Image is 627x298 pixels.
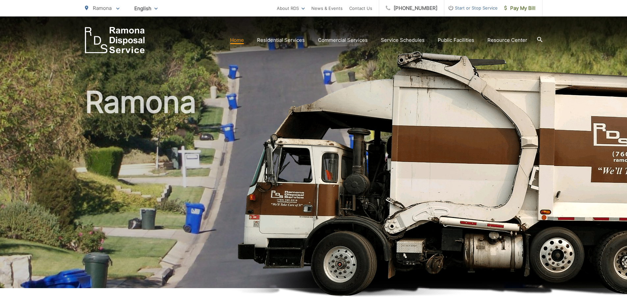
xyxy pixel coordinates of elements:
[277,4,305,12] a: About RDS
[230,36,244,44] a: Home
[85,27,145,53] a: EDCD logo. Return to the homepage.
[381,36,425,44] a: Service Schedules
[318,36,368,44] a: Commercial Services
[85,86,542,294] h1: Ramona
[438,36,474,44] a: Public Facilities
[349,4,372,12] a: Contact Us
[93,5,112,11] span: Ramona
[257,36,305,44] a: Residential Services
[504,4,536,12] span: Pay My Bill
[129,3,163,14] span: English
[487,36,527,44] a: Resource Center
[311,4,343,12] a: News & Events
